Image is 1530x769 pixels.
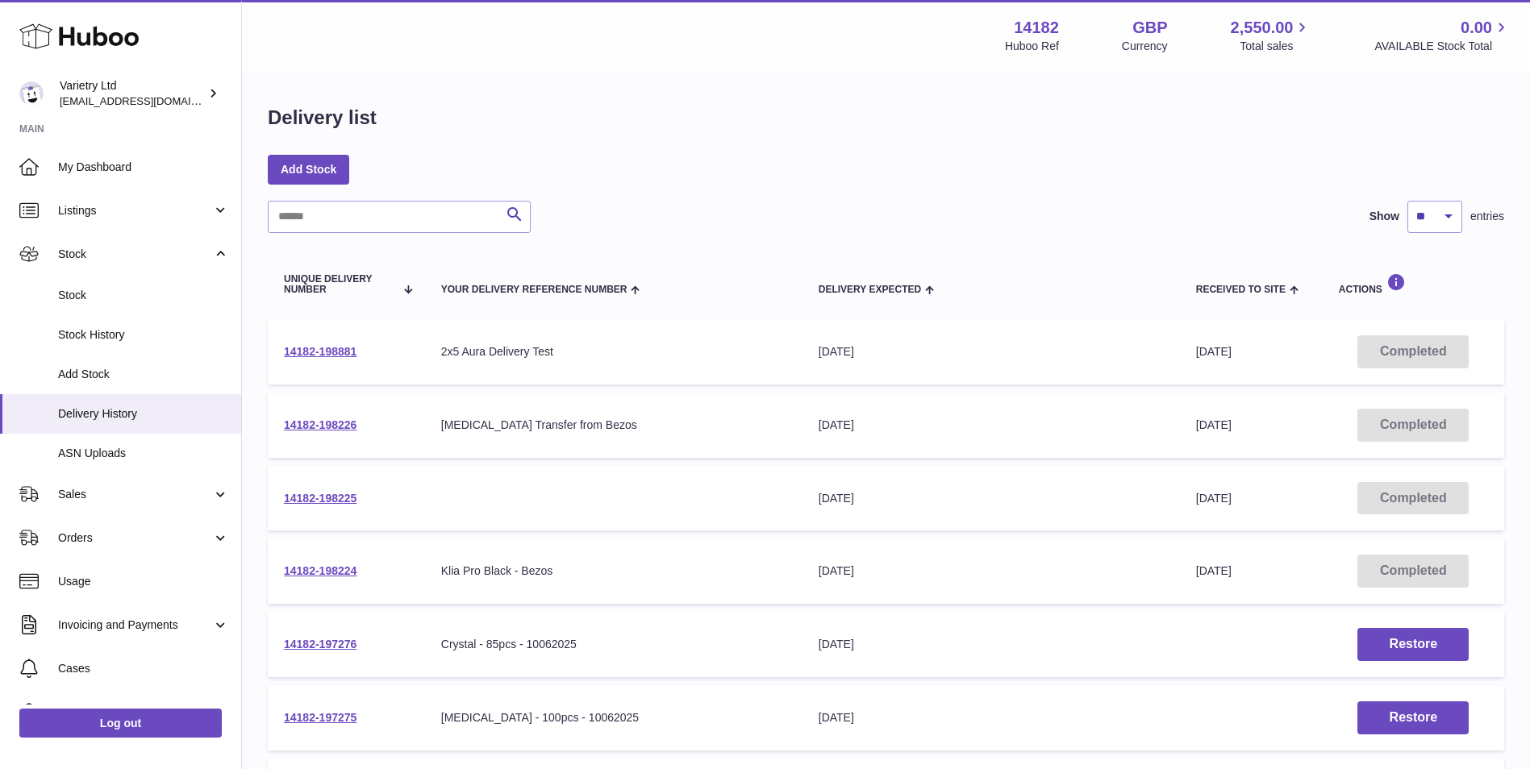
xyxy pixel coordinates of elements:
h1: Delivery list [268,105,377,131]
a: 0.00 AVAILABLE Stock Total [1374,17,1511,54]
div: [DATE] [819,710,1164,725]
span: Stock [58,288,229,303]
span: Orders [58,530,212,546]
a: 14182-198226 [284,418,356,431]
span: Delivery History [58,406,229,422]
span: Cases [58,661,229,676]
span: Stock History [58,327,229,343]
span: My Dashboard [58,160,229,175]
span: [DATE] [1196,345,1232,358]
span: [DATE] [1196,418,1232,431]
span: 0.00 [1461,17,1492,39]
span: [DATE] [1196,492,1232,505]
a: 14182-197275 [284,711,356,724]
a: 14182-198225 [284,492,356,505]
span: Listings [58,203,212,218]
a: Add Stock [268,155,349,184]
div: Actions [1339,273,1488,295]
img: internalAdmin-14182@internal.huboo.com [19,81,44,106]
div: 2x5 Aura Delivery Test [441,344,786,360]
span: Usage [58,574,229,589]
label: Show [1369,209,1399,224]
a: Log out [19,709,222,738]
div: Currency [1122,39,1168,54]
button: Restore [1357,628,1469,661]
div: [DATE] [819,491,1164,506]
div: Varietry Ltd [60,78,205,109]
div: Crystal - 85pcs - 10062025 [441,637,786,652]
span: [EMAIL_ADDRESS][DOMAIN_NAME] [60,94,237,107]
span: Stock [58,247,212,262]
span: Unique Delivery Number [284,274,394,295]
span: Sales [58,487,212,502]
span: Total sales [1240,39,1311,54]
div: [DATE] [819,344,1164,360]
span: Add Stock [58,367,229,382]
span: entries [1470,209,1504,224]
a: 2,550.00 Total sales [1231,17,1312,54]
span: Received to Site [1196,285,1286,295]
a: 14182-197276 [284,638,356,651]
span: Invoicing and Payments [58,617,212,633]
span: Delivery Expected [819,285,921,295]
span: 2,550.00 [1231,17,1294,39]
span: Your Delivery Reference Number [441,285,627,295]
strong: GBP [1132,17,1167,39]
div: [MEDICAL_DATA] Transfer from Bezos [441,418,786,433]
span: [DATE] [1196,564,1232,577]
div: Klia Pro Black - Bezos [441,563,786,579]
div: [MEDICAL_DATA] - 100pcs - 10062025 [441,710,786,725]
div: Huboo Ref [1005,39,1059,54]
a: 14182-198881 [284,345,356,358]
strong: 14182 [1014,17,1059,39]
span: ASN Uploads [58,446,229,461]
span: AVAILABLE Stock Total [1374,39,1511,54]
div: [DATE] [819,637,1164,652]
button: Restore [1357,701,1469,734]
div: [DATE] [819,418,1164,433]
div: [DATE] [819,563,1164,579]
a: 14182-198224 [284,564,356,577]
